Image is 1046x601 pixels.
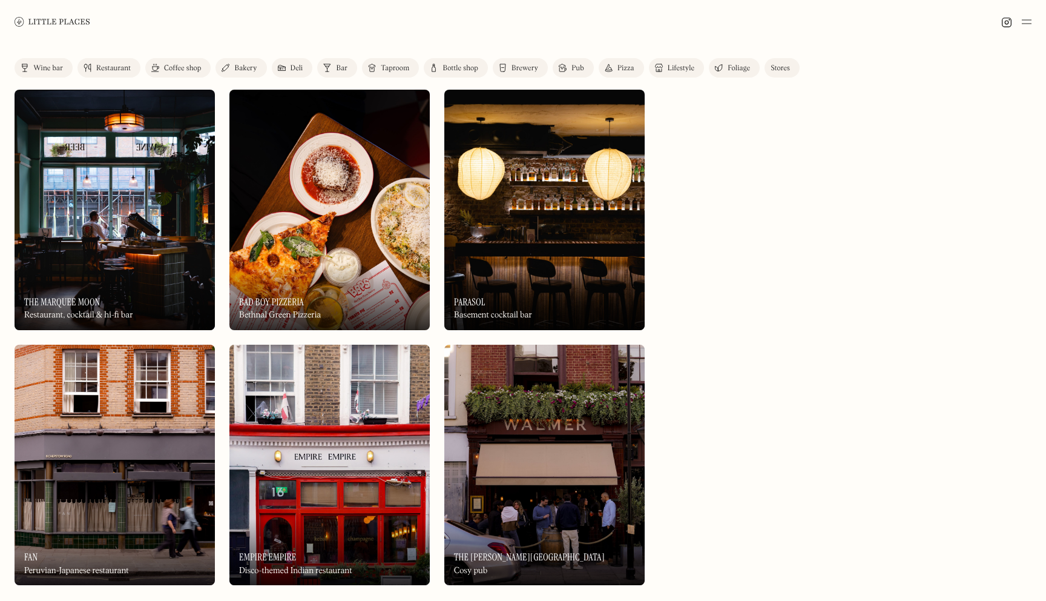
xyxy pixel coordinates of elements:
[96,65,131,72] div: Restaurant
[444,345,645,585] img: The Walmer Castle
[454,310,532,320] div: Basement cocktail bar
[272,58,313,78] a: Deli
[444,90,645,330] img: Parasol
[15,345,215,585] img: Fan
[239,551,296,563] h3: Empire Empire
[493,58,548,78] a: Brewery
[24,310,133,320] div: Restaurant, cocktail & hi-fi bar
[15,58,73,78] a: Wine bar
[24,296,100,308] h3: The Marquee Moon
[444,345,645,585] a: The Walmer CastleThe Walmer CastleThe [PERSON_NAME][GEOGRAPHIC_DATA]Cosy pub
[553,58,594,78] a: Pub
[571,65,584,72] div: Pub
[229,90,430,330] a: Bad Boy PizzeriaBad Boy PizzeriaBad Boy PizzeriaBethnal Green Pizzeria
[728,65,750,72] div: Foliage
[15,90,215,330] img: The Marquee Moon
[229,345,430,585] img: Empire Empire
[454,551,605,563] h3: The [PERSON_NAME][GEOGRAPHIC_DATA]
[649,58,704,78] a: Lifestyle
[454,566,487,576] div: Cosy pub
[15,90,215,330] a: The Marquee MoonThe Marquee MoonThe Marquee MoonRestaurant, cocktail & hi-fi bar
[668,65,694,72] div: Lifestyle
[617,65,634,72] div: Pizza
[362,58,419,78] a: Taproom
[15,345,215,585] a: FanFanFanPeruvian-Japanese restaurant
[771,65,790,72] div: Stores
[229,90,430,330] img: Bad Boy Pizzeria
[599,58,644,78] a: Pizza
[24,566,129,576] div: Peruvian-Japanese restaurant
[444,90,645,330] a: ParasolParasolParasolBasement cocktail bar
[239,310,321,320] div: Bethnal Green Pizzeria
[215,58,266,78] a: Bakery
[336,65,347,72] div: Bar
[164,65,201,72] div: Coffee shop
[291,65,303,72] div: Deli
[77,58,140,78] a: Restaurant
[424,58,488,78] a: Bottle shop
[317,58,357,78] a: Bar
[381,65,409,72] div: Taproom
[239,296,304,308] h3: Bad Boy Pizzeria
[234,65,257,72] div: Bakery
[33,65,63,72] div: Wine bar
[511,65,538,72] div: Brewery
[709,58,760,78] a: Foliage
[239,566,352,576] div: Disco-themed Indian restaurant
[454,296,485,308] h3: Parasol
[229,345,430,585] a: Empire EmpireEmpire EmpireEmpire EmpireDisco-themed Indian restaurant
[765,58,800,78] a: Stores
[24,551,38,563] h3: Fan
[442,65,478,72] div: Bottle shop
[145,58,211,78] a: Coffee shop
